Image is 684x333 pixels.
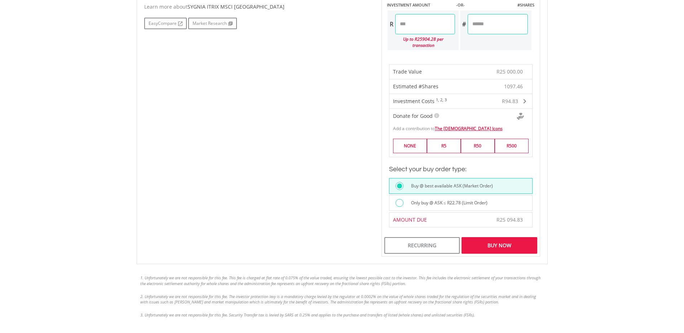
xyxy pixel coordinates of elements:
span: Estimated #Shares [393,83,438,90]
div: Up to R25904.28 per transaction [388,34,455,50]
label: Only buy @ ASK ≤ R22.78 (Limit Order) [407,199,487,207]
label: NONE [393,139,427,153]
div: Add a contribution to [389,122,532,132]
div: Buy Now [462,237,537,254]
span: Investment Costs [393,98,434,105]
label: R50 [461,139,495,153]
span: R94.83 [502,98,518,105]
label: -OR- [456,2,465,8]
div: Learn more about [144,3,371,10]
label: R500 [495,139,529,153]
label: #SHARES [517,2,534,8]
a: Market Research [188,18,237,29]
span: R25 000.00 [497,68,523,75]
span: 1097.46 [504,83,523,90]
a: The [DEMOGRAPHIC_DATA] Icons [435,125,503,132]
span: AMOUNT DUE [393,216,427,223]
span: R25 094.83 [497,216,523,223]
label: R5 [427,139,461,153]
img: Donte For Good [517,113,524,120]
div: Recurring [384,237,460,254]
li: 2. Unfortunately we are not responsible for this fee. The investor protection levy is a mandatory... [140,294,544,305]
span: SYGNIA ITRIX MSCI [GEOGRAPHIC_DATA] [187,3,284,10]
a: EasyCompare [144,18,187,29]
div: # [460,14,468,34]
label: INVESTMENT AMOUNT [387,2,430,8]
sup: 1, 2, 3 [436,97,447,102]
li: 3. Unfortunately we are not responsible for this fee. Security Transfer tax is levied by SARS at ... [140,312,544,318]
label: Buy @ best available ASK (Market Order) [407,182,493,190]
div: R [388,14,395,34]
span: Trade Value [393,68,422,75]
li: 1. Unfortunately we are not responsible for this fee. This fee is charged at flat rate of 0.075% ... [140,275,544,286]
span: Donate for Good [393,112,433,119]
h3: Select your buy order type: [389,164,533,174]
